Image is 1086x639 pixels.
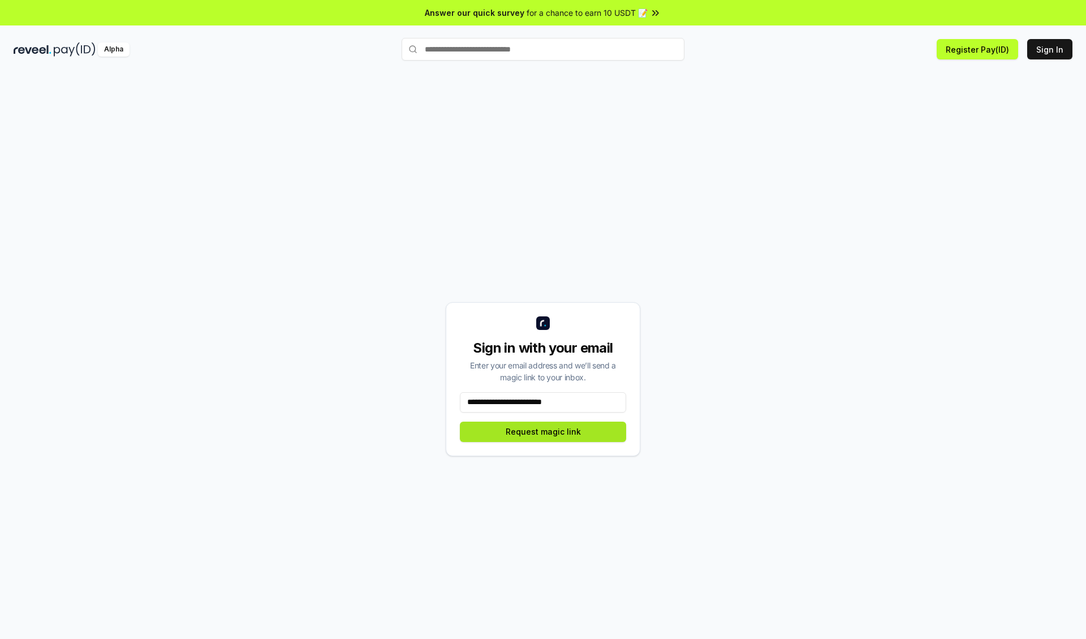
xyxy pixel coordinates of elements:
span: for a chance to earn 10 USDT 📝 [527,7,648,19]
button: Request magic link [460,422,626,442]
img: logo_small [536,316,550,330]
div: Alpha [98,42,130,57]
button: Sign In [1027,39,1072,59]
span: Answer our quick survey [425,7,524,19]
div: Enter your email address and we’ll send a magic link to your inbox. [460,359,626,383]
img: pay_id [54,42,96,57]
img: reveel_dark [14,42,51,57]
button: Register Pay(ID) [937,39,1018,59]
div: Sign in with your email [460,339,626,357]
